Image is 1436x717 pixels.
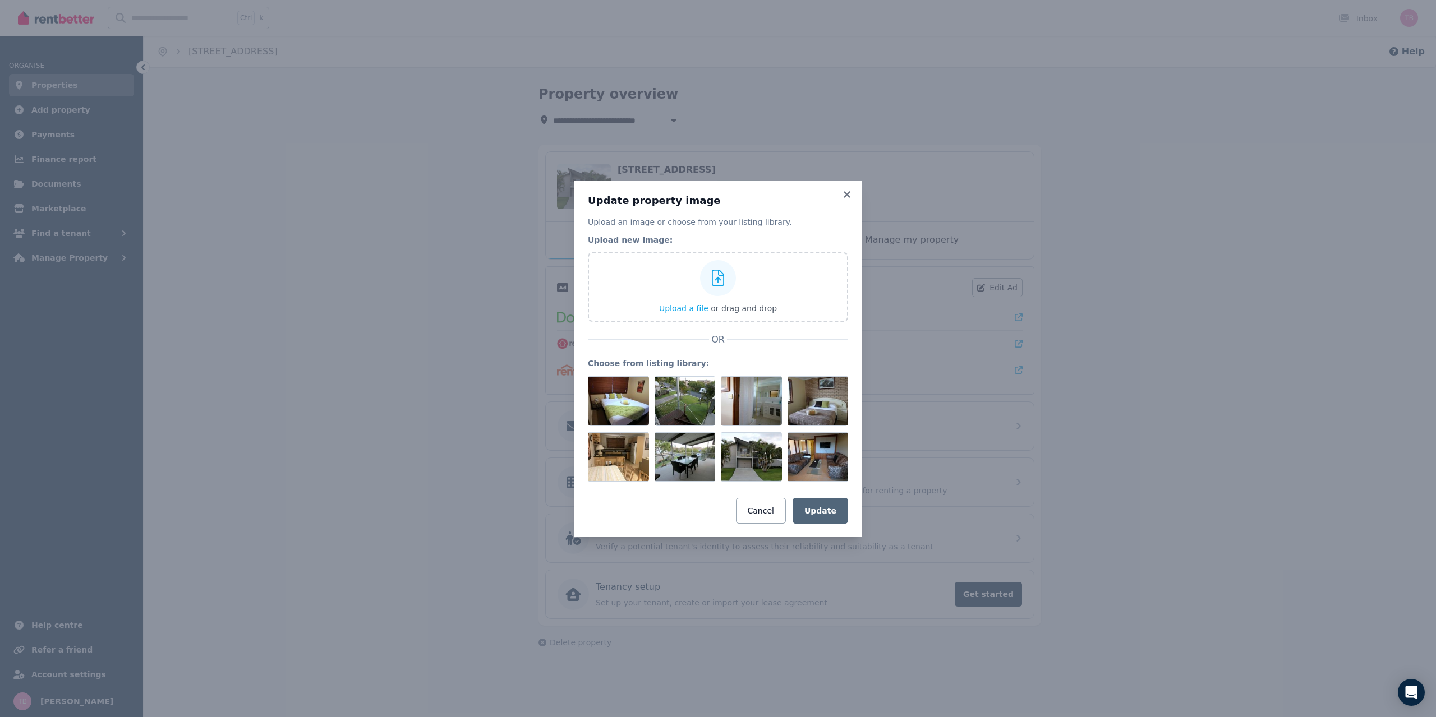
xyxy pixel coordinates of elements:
h3: Update property image [588,194,848,207]
button: Update [793,498,848,524]
button: Upload a file or drag and drop [659,303,777,314]
span: Upload a file [659,304,708,313]
legend: Choose from listing library: [588,358,848,369]
button: Cancel [736,498,786,524]
legend: Upload new image: [588,234,848,246]
div: Open Intercom Messenger [1398,679,1425,706]
p: Upload an image or choose from your listing library. [588,216,848,228]
span: or drag and drop [711,304,777,313]
span: OR [709,333,727,346]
